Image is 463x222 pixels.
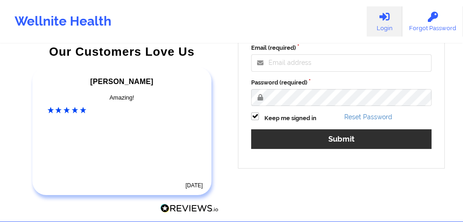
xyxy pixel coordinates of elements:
[185,182,203,189] time: [DATE]
[251,78,431,87] label: Password (required)
[264,114,316,123] label: Keep me signed in
[251,129,431,149] button: Submit
[160,204,219,213] img: Reviews.io Logo
[25,47,219,56] div: Our Customers Love Us
[367,6,402,37] a: Login
[402,6,463,37] a: Forgot Password
[344,113,392,121] a: Reset Password
[47,93,197,102] div: Amazing!
[160,204,219,216] a: Reviews.io Logo
[251,43,431,53] label: Email (required)
[90,78,153,85] span: [PERSON_NAME]
[251,54,431,72] input: Email address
